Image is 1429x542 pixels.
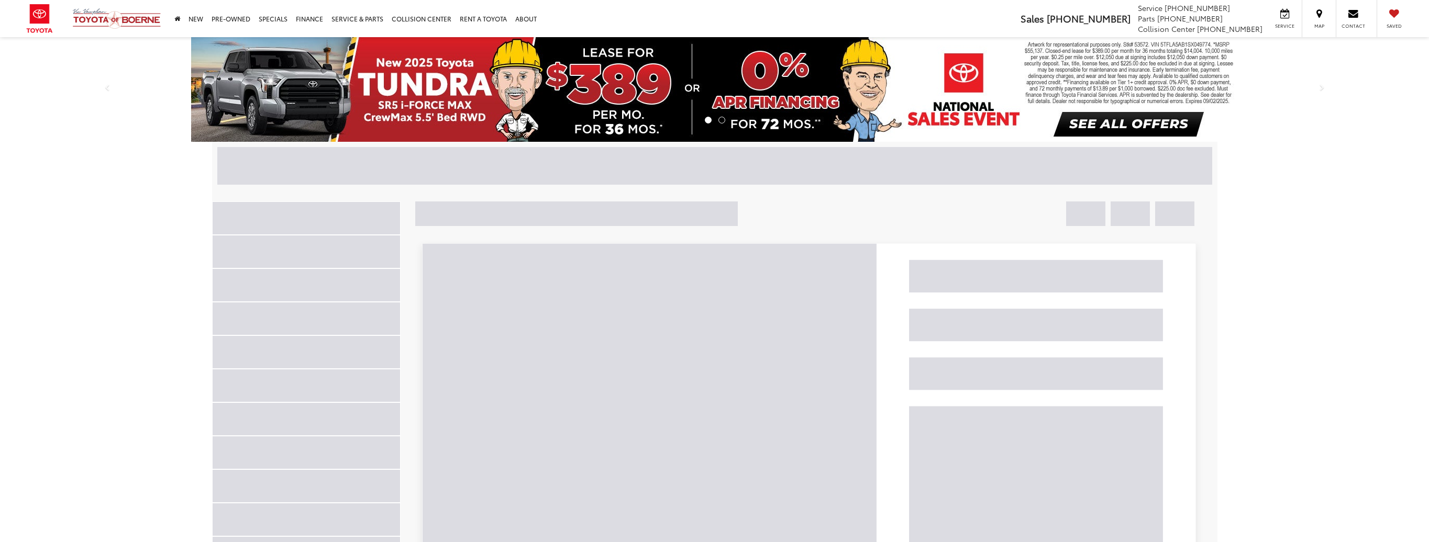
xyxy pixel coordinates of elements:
[1021,12,1044,25] span: Sales
[191,37,1238,142] img: New 2025 Toyota Tundra
[1047,12,1131,25] span: [PHONE_NUMBER]
[1138,3,1162,13] span: Service
[1138,13,1155,24] span: Parts
[1197,24,1262,34] span: [PHONE_NUMBER]
[1273,22,1297,29] span: Service
[1165,3,1230,13] span: [PHONE_NUMBER]
[1138,24,1195,34] span: Collision Center
[1157,13,1223,24] span: [PHONE_NUMBER]
[1308,22,1331,29] span: Map
[72,8,161,29] img: Vic Vaughan Toyota of Boerne
[1342,22,1365,29] span: Contact
[1382,22,1405,29] span: Saved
